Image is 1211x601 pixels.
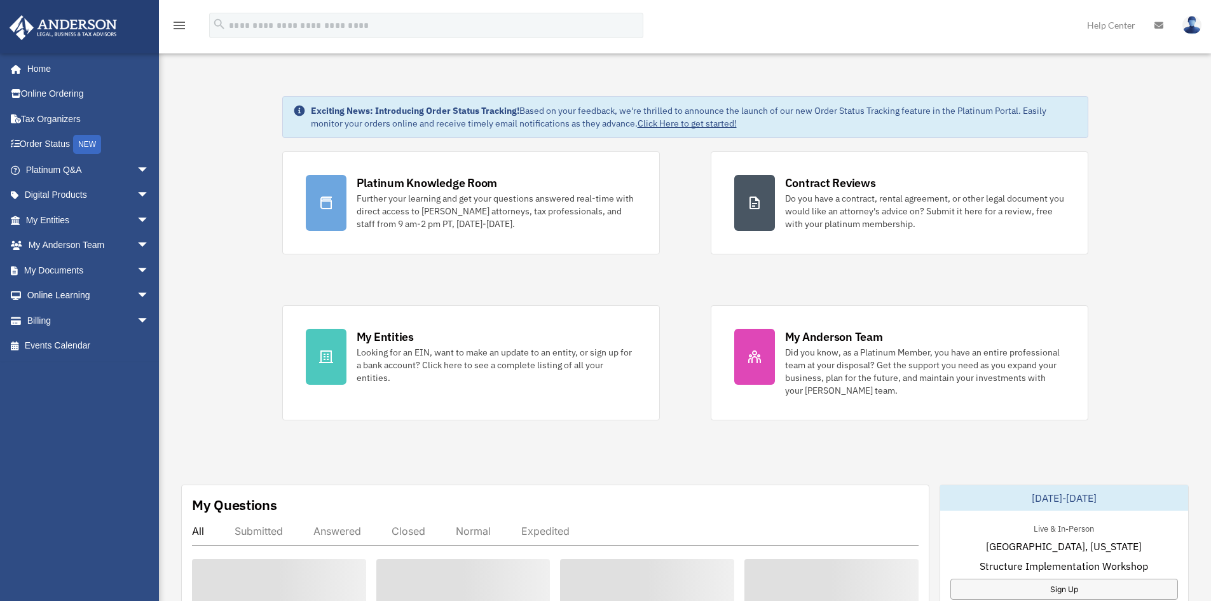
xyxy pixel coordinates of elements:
[172,18,187,33] i: menu
[785,192,1065,230] div: Do you have a contract, rental agreement, or other legal document you would like an attorney's ad...
[282,151,660,254] a: Platinum Knowledge Room Further your learning and get your questions answered real-time with dire...
[137,258,162,284] span: arrow_drop_down
[950,579,1178,600] a: Sign Up
[9,233,168,258] a: My Anderson Teamarrow_drop_down
[137,308,162,334] span: arrow_drop_down
[73,135,101,154] div: NEW
[9,56,162,81] a: Home
[9,132,168,158] a: Order StatusNEW
[711,151,1088,254] a: Contract Reviews Do you have a contract, rental agreement, or other legal document you would like...
[192,495,277,515] div: My Questions
[392,525,425,537] div: Closed
[137,207,162,233] span: arrow_drop_down
[235,525,283,537] div: Submitted
[357,346,636,384] div: Looking for an EIN, want to make an update to an entity, or sign up for a bank account? Click her...
[192,525,204,537] div: All
[9,308,168,333] a: Billingarrow_drop_down
[456,525,491,537] div: Normal
[137,283,162,309] span: arrow_drop_down
[980,558,1148,574] span: Structure Implementation Workshop
[986,539,1142,554] span: [GEOGRAPHIC_DATA], [US_STATE]
[1023,521,1104,534] div: Live & In-Person
[311,104,1078,130] div: Based on your feedback, we're thrilled to announce the launch of our new Order Status Tracking fe...
[9,157,168,183] a: Platinum Q&Aarrow_drop_down
[137,183,162,209] span: arrow_drop_down
[940,485,1188,511] div: [DATE]-[DATE]
[212,17,226,31] i: search
[9,81,168,107] a: Online Ordering
[357,175,498,191] div: Platinum Knowledge Room
[313,525,361,537] div: Answered
[785,329,883,345] div: My Anderson Team
[711,305,1088,420] a: My Anderson Team Did you know, as a Platinum Member, you have an entire professional team at your...
[785,175,876,191] div: Contract Reviews
[137,157,162,183] span: arrow_drop_down
[9,258,168,283] a: My Documentsarrow_drop_down
[172,22,187,33] a: menu
[137,233,162,259] span: arrow_drop_down
[9,183,168,208] a: Digital Productsarrow_drop_down
[9,333,168,359] a: Events Calendar
[9,283,168,308] a: Online Learningarrow_drop_down
[638,118,737,129] a: Click Here to get started!
[311,105,519,116] strong: Exciting News: Introducing Order Status Tracking!
[1182,16,1201,34] img: User Pic
[521,525,570,537] div: Expedited
[785,346,1065,397] div: Did you know, as a Platinum Member, you have an entire professional team at your disposal? Get th...
[9,207,168,233] a: My Entitiesarrow_drop_down
[357,329,414,345] div: My Entities
[282,305,660,420] a: My Entities Looking for an EIN, want to make an update to an entity, or sign up for a bank accoun...
[9,106,168,132] a: Tax Organizers
[357,192,636,230] div: Further your learning and get your questions answered real-time with direct access to [PERSON_NAM...
[6,15,121,40] img: Anderson Advisors Platinum Portal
